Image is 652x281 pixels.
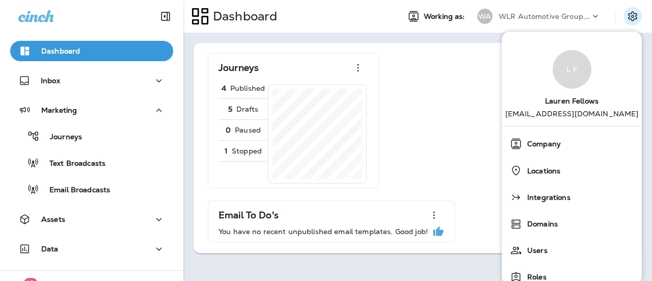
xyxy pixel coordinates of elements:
[41,245,59,253] p: Data
[10,70,173,91] button: Inbox
[522,220,558,228] span: Domains
[502,40,642,126] a: L FLauren Fellows [EMAIL_ADDRESS][DOMAIN_NAME]
[222,84,226,92] p: 4
[230,84,265,92] p: Published
[219,227,428,236] p: You have no recent unpublished email templates. Good job!
[477,9,493,24] div: WA
[506,187,638,208] a: Integrations
[506,240,638,261] a: Users
[235,126,261,134] p: Paused
[10,152,173,173] button: Text Broadcasts
[502,157,642,184] button: Locations
[10,100,173,120] button: Marketing
[10,125,173,147] button: Journeys
[522,193,570,202] span: Integrations
[41,106,77,114] p: Marketing
[39,159,105,169] p: Text Broadcasts
[219,63,259,73] p: Journeys
[219,210,279,220] p: Email To Do's
[505,110,639,126] p: [EMAIL_ADDRESS][DOMAIN_NAME]
[553,50,591,89] div: L F
[40,133,82,142] p: Journeys
[506,214,638,234] a: Domains
[522,140,561,148] span: Company
[10,239,173,259] button: Data
[151,6,180,27] button: Collapse Sidebar
[499,12,590,20] p: WLR Automotive Group, Inc.
[506,134,638,154] a: Company
[209,9,277,24] p: Dashboard
[502,184,642,211] button: Integrations
[623,7,642,25] button: Settings
[236,105,259,113] p: Drafts
[502,237,642,264] button: Users
[522,246,548,255] span: Users
[41,47,80,55] p: Dashboard
[10,178,173,200] button: Email Broadcasts
[506,160,638,181] a: Locations
[225,147,228,155] p: 1
[10,41,173,61] button: Dashboard
[10,209,173,229] button: Assets
[228,105,232,113] p: 5
[226,126,231,134] p: 0
[39,186,110,195] p: Email Broadcasts
[502,211,642,237] button: Domains
[502,131,642,157] button: Company
[545,89,599,110] span: Lauren Fellows
[424,12,467,21] span: Working as:
[41,215,65,223] p: Assets
[232,147,262,155] p: Stopped
[41,76,60,85] p: Inbox
[522,167,560,175] span: Locations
